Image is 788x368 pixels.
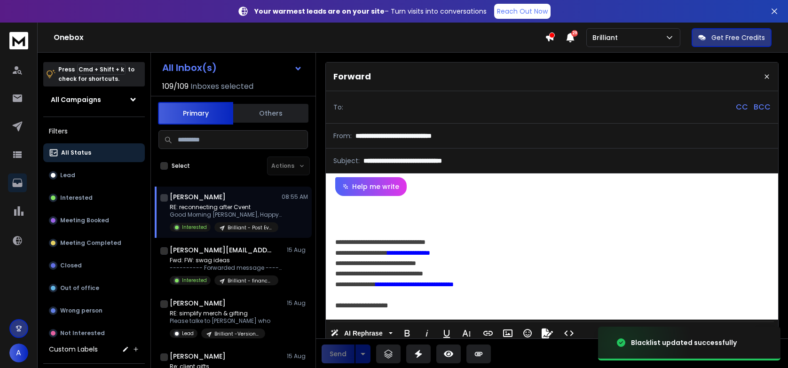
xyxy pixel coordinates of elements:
[54,32,545,43] h1: Onebox
[560,324,578,343] button: Code View
[158,102,233,125] button: Primary
[9,32,28,49] img: logo
[43,234,145,252] button: Meeting Completed
[60,262,82,269] p: Closed
[282,193,308,201] p: 08:55 AM
[182,224,207,231] p: Interested
[43,125,145,138] h3: Filters
[592,33,622,42] p: Brilliant
[398,324,416,343] button: Bold (⌘B)
[162,63,217,72] h1: All Inbox(s)
[711,33,765,42] p: Get Free Credits
[43,324,145,343] button: Not Interested
[182,277,207,284] p: Interested
[571,30,578,37] span: 29
[43,90,145,109] button: All Campaigns
[43,188,145,207] button: Interested
[333,131,352,141] p: From:
[335,177,407,196] button: Help me write
[631,338,737,347] div: Blacklist updated successfully
[60,194,93,202] p: Interested
[60,217,109,224] p: Meeting Booked
[479,324,497,343] button: Insert Link (⌘K)
[254,7,487,16] p: – Turn visits into conversations
[190,81,253,92] h3: Inboxes selected
[9,344,28,362] button: A
[329,324,394,343] button: AI Rephrase
[692,28,772,47] button: Get Free Credits
[418,324,436,343] button: Italic (⌘I)
[60,284,99,292] p: Out of office
[43,211,145,230] button: Meeting Booked
[172,162,190,170] label: Select
[457,324,475,343] button: More Text
[182,330,194,337] p: Lead
[333,156,360,165] p: Subject:
[214,330,260,337] p: Brilliant -Version 2: Mid-Enterprise Open Tech Companies (1,000–10,000 Employees)
[170,192,226,202] h1: [PERSON_NAME]
[497,7,548,16] p: Reach Out Now
[342,329,385,337] span: AI Rephrase
[60,307,102,314] p: Wrong person
[170,264,283,272] p: ---------- Forwarded message --------- From: [PERSON_NAME]
[61,149,91,157] p: All Status
[438,324,456,343] button: Underline (⌘U)
[60,239,121,247] p: Meeting Completed
[233,103,308,124] button: Others
[155,58,310,77] button: All Inbox(s)
[170,245,273,255] h1: [PERSON_NAME][EMAIL_ADDRESS][DOMAIN_NAME]
[287,352,308,360] p: 15 Aug
[519,324,536,343] button: Emoticons
[60,172,75,179] p: Lead
[170,257,283,264] p: Fwd: FW: swag ideas
[494,4,551,19] a: Reach Out Now
[170,352,226,361] h1: [PERSON_NAME]
[170,317,270,325] p: Please talke to [PERSON_NAME] who
[51,95,101,104] h1: All Campaigns
[499,324,517,343] button: Insert Image (⌘P)
[43,143,145,162] button: All Status
[538,324,556,343] button: Signature
[43,301,145,320] button: Wrong person
[77,64,126,75] span: Cmd + Shift + k
[333,102,343,112] p: To:
[754,102,771,113] p: BCC
[60,329,105,337] p: Not Interested
[333,70,371,83] p: Forward
[43,166,145,185] button: Lead
[170,211,283,219] p: Good Morning [PERSON_NAME], Happy [DATE]!
[170,298,226,308] h1: [PERSON_NAME]
[287,246,308,254] p: 15 Aug
[43,256,145,275] button: Closed
[228,224,273,231] p: Brilliant - Post Event Messaging - Cvent - [PERSON_NAME]
[170,204,283,211] p: RE: reconnecting after Cvent
[49,345,98,354] h3: Custom Labels
[58,65,134,84] p: Press to check for shortcuts.
[43,279,145,298] button: Out of office
[254,7,385,16] strong: Your warmest leads are on your site
[170,310,270,317] p: RE: simplify merch & gifting
[162,81,189,92] span: 109 / 109
[228,277,273,284] p: Brilliant - finance open target VC-PE messaging
[736,102,748,113] p: CC
[287,299,308,307] p: 15 Aug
